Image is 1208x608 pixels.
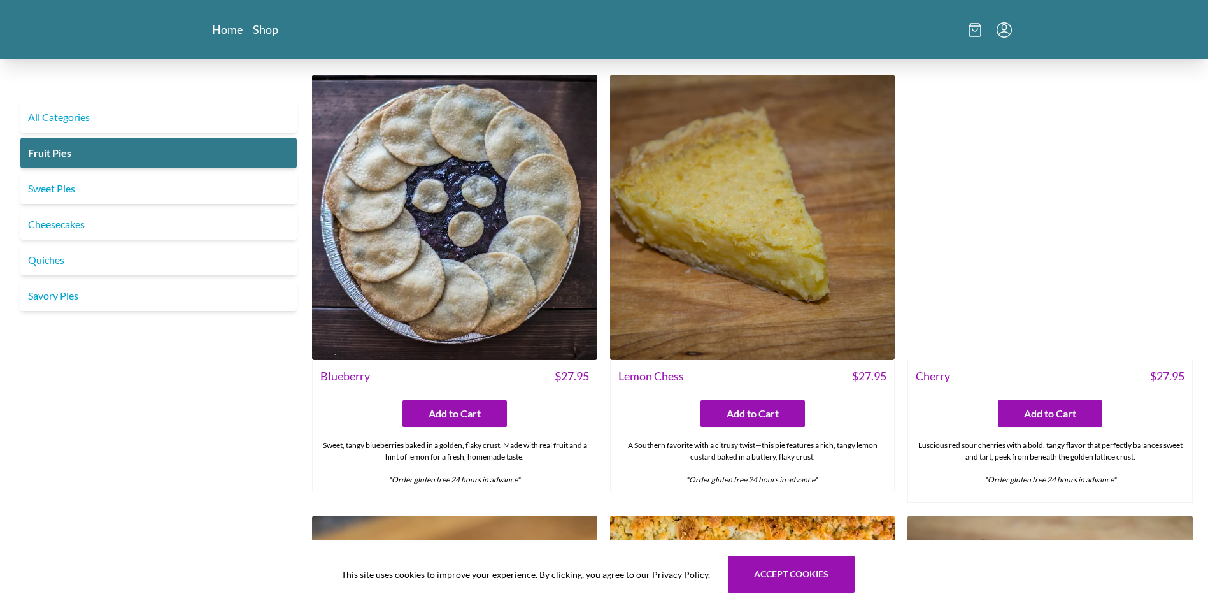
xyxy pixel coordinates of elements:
a: Cheesecakes [20,209,297,240]
a: Logo [566,10,643,49]
button: Add to Cart [402,400,507,427]
img: Lemon Chess [610,75,895,360]
span: Add to Cart [727,406,779,421]
span: $ 27.95 [555,368,589,385]
a: Quiches [20,245,297,275]
button: Accept cookies [728,556,855,593]
button: Menu [997,22,1012,38]
em: *Order gluten free 24 hours in advance* [686,475,818,484]
img: Cherry [907,75,1193,360]
div: Luscious red sour cherries with a bold, tangy flavor that perfectly balances sweet and tart, peek... [908,435,1192,502]
a: Shop [253,22,278,37]
span: $ 27.95 [852,368,886,385]
a: Sweet Pies [20,173,297,204]
img: Blueberry [312,75,597,360]
span: Add to Cart [429,406,481,421]
span: Add to Cart [1024,406,1076,421]
span: This site uses cookies to improve your experience. By clicking, you agree to our Privacy Policy. [341,568,710,581]
a: Fruit Pies [20,138,297,168]
em: *Order gluten free 24 hours in advance* [984,475,1116,484]
img: logo [566,10,643,45]
div: Sweet, tangy blueberries baked in a golden, flaky crust. Made with real fruit and a hint of lemon... [313,435,597,491]
a: Savory Pies [20,280,297,311]
div: A Southern favorite with a citrusy twist—this pie features a rich, tangy lemon custard baked in a... [611,435,895,491]
button: Add to Cart [700,400,805,427]
button: Add to Cart [998,400,1102,427]
em: *Order gluten free 24 hours in advance* [388,475,520,484]
a: All Categories [20,102,297,133]
a: Home [212,22,243,37]
span: Blueberry [320,368,370,385]
span: $ 27.95 [1150,368,1184,385]
span: Cherry [916,368,950,385]
span: Lemon Chess [618,368,684,385]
